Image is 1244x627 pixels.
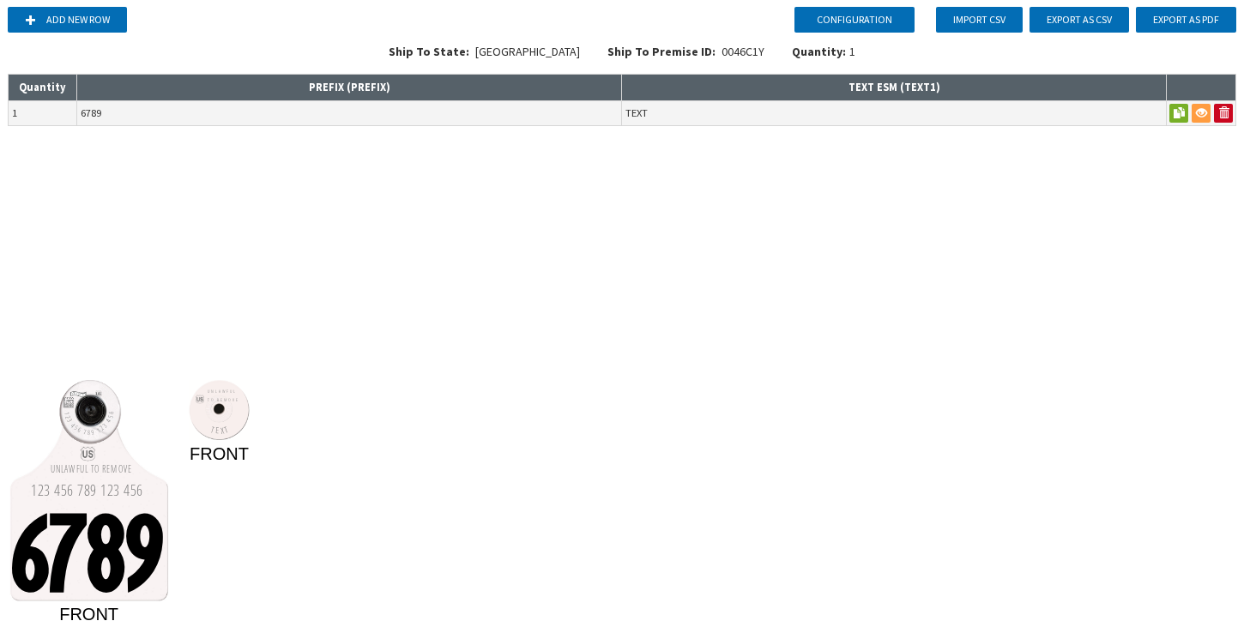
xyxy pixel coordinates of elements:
div: 1 [792,43,855,60]
tspan: 9 [125,513,164,609]
span: Quantity: [792,44,846,59]
button: Add new row [8,7,127,33]
tspan: UNLAWFUL TO REMOV [51,461,129,476]
div: 0046C1Y [594,43,778,70]
tspan: T [222,423,229,436]
button: Import CSV [936,7,1023,33]
tspan: 123 456 789 123 45 [31,479,137,500]
tspan: 6 [106,411,115,414]
th: TEXT ESM ( TEXT1 ) [622,75,1167,101]
button: Export as CSV [1030,7,1129,33]
button: Export as PDF [1136,7,1236,33]
tspan: 6 [136,479,142,500]
div: [GEOGRAPHIC_DATA] [375,43,594,70]
th: PREFIX ( PREFIX ) [77,75,622,101]
th: Quantity [9,75,77,101]
button: Configuration [794,7,915,33]
tspan: L [233,389,235,394]
span: Ship To State: [389,44,469,59]
tspan: UNLAWFU [208,389,232,394]
tspan: FRONT [59,605,118,624]
tspan: E [128,461,131,476]
tspan: TEX [209,423,225,436]
tspan: 678 [11,512,126,609]
span: Ship To Premise ID: [607,44,716,59]
tspan: E [236,397,238,402]
tspan: FRONT [190,444,249,463]
tspan: TO REMOV [208,397,236,402]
